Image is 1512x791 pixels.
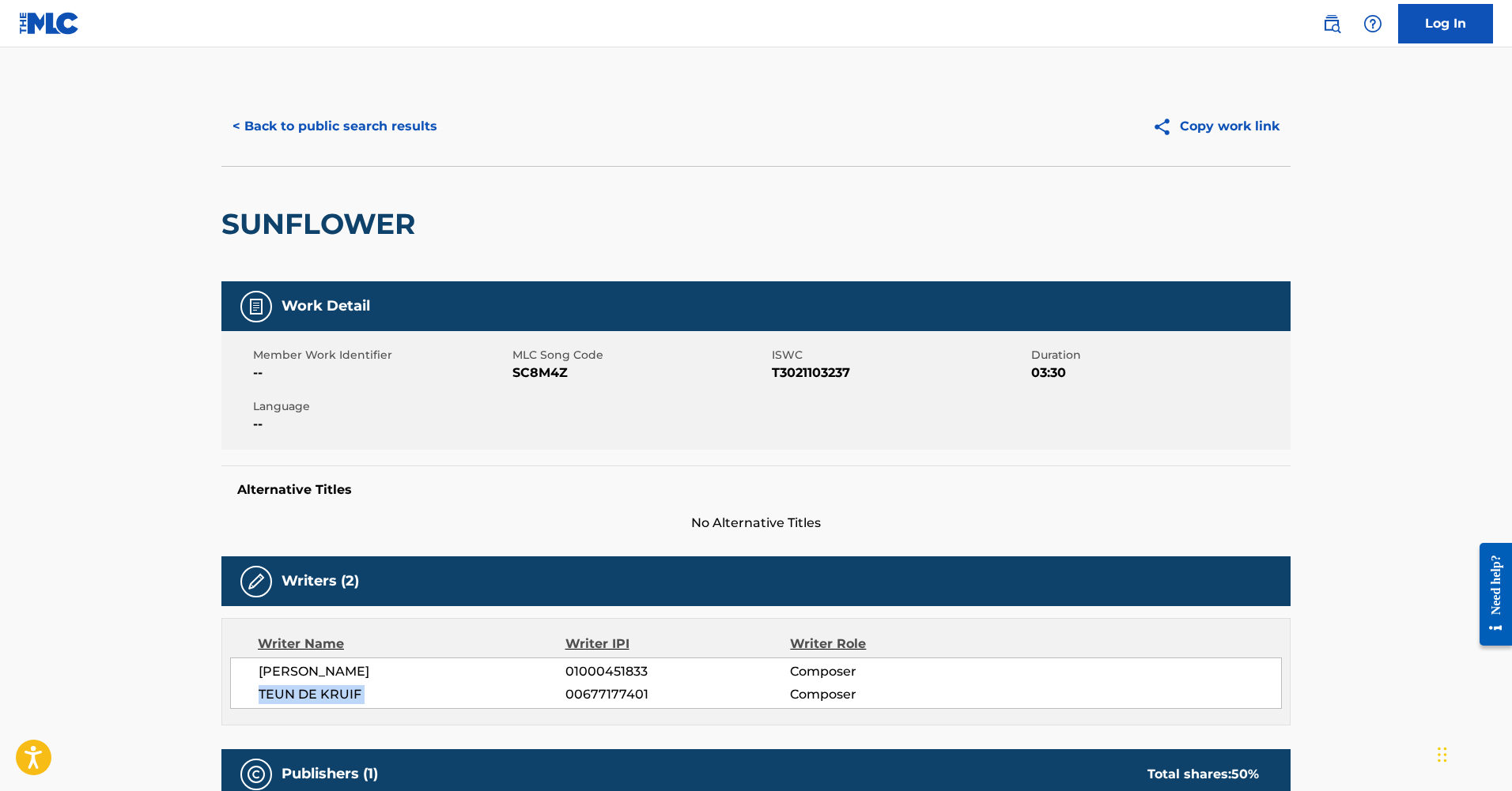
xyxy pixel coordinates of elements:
div: Drag [1438,731,1447,778]
img: Work Detail [247,297,266,316]
span: SC8M4Z [512,363,768,382]
h5: Publishers (1) [282,765,378,783]
span: 03:30 [1031,363,1287,382]
div: Writer IPI [565,635,791,654]
iframe: Resource Center [1468,530,1512,657]
button: < Back to public search results [221,107,448,146]
div: Help [1357,8,1389,40]
span: Duration [1031,347,1287,363]
span: Composer [790,685,995,704]
span: Language [253,398,508,415]
div: Writer Role [790,635,995,654]
h5: Work Detail [282,297,370,315]
img: Writers [247,572,266,591]
span: 00677177401 [565,685,790,704]
span: -- [253,415,508,434]
a: Public Search [1316,8,1348,40]
div: Total shares: [1147,765,1259,784]
span: 50 % [1231,767,1259,782]
h5: Writers (2) [282,572,359,590]
span: Member Work Identifier [253,347,508,363]
span: ISWC [772,347,1027,363]
h2: SUNFLOWER [221,206,423,242]
span: No Alternative Titles [221,514,1291,533]
span: T3021103237 [772,363,1027,382]
span: 01000451833 [565,662,790,681]
h5: Alternative Titles [237,482,1275,498]
img: help [1363,14,1382,33]
a: Log In [1398,4,1493,43]
iframe: Chat Widget [1433,715,1512,791]
span: [PERSON_NAME] [259,662,565,681]
span: Composer [790,662,995,681]
img: Publishers [247,765,266,784]
span: MLC Song Code [512,347,768,363]
img: Copy work link [1152,117,1180,137]
span: -- [253,363,508,382]
div: Writer Name [258,635,565,654]
button: Copy work link [1141,107,1291,146]
img: search [1322,14,1341,33]
img: MLC Logo [19,12,80,35]
span: TEUN DE KRUIF [259,685,565,704]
